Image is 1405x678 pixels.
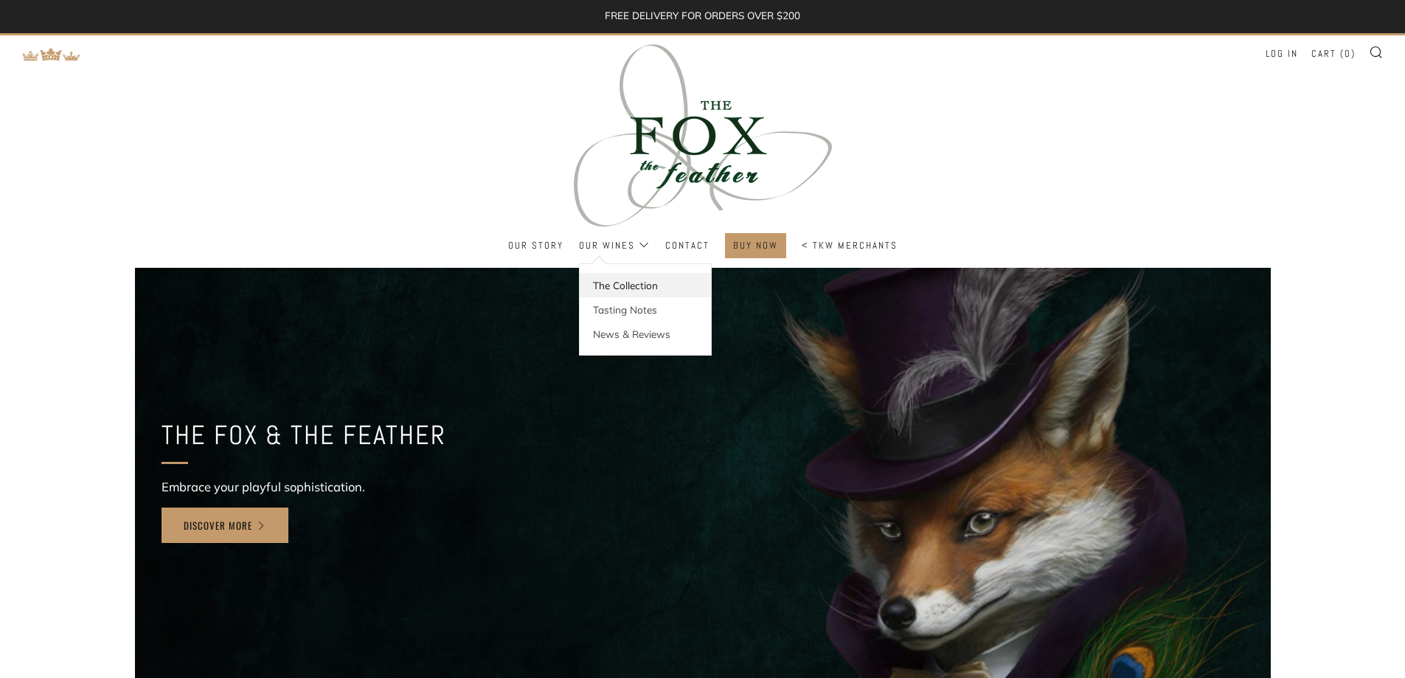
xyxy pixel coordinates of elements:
a: Tasting Notes [580,297,711,322]
a: Our Wines [579,234,650,257]
a: The Collection [580,273,711,297]
a: Discover More [162,508,288,543]
a: Return to TKW Merchants [22,46,81,60]
h2: THE FOX & THE FEATHER [162,415,446,455]
p: Embrace your playful sophistication. [162,474,446,499]
a: Contact [665,234,710,257]
a: News & Reviews [580,322,711,346]
a: Cart (0) [1311,42,1356,66]
a: < TKW Merchants [802,234,898,257]
a: Log in [1266,42,1298,66]
span: 0 [1345,47,1351,60]
img: Return to TKW Merchants [22,47,81,61]
a: Our Story [508,234,563,257]
img: three kings wine merchants [574,35,832,233]
a: BUY NOW [733,234,778,257]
